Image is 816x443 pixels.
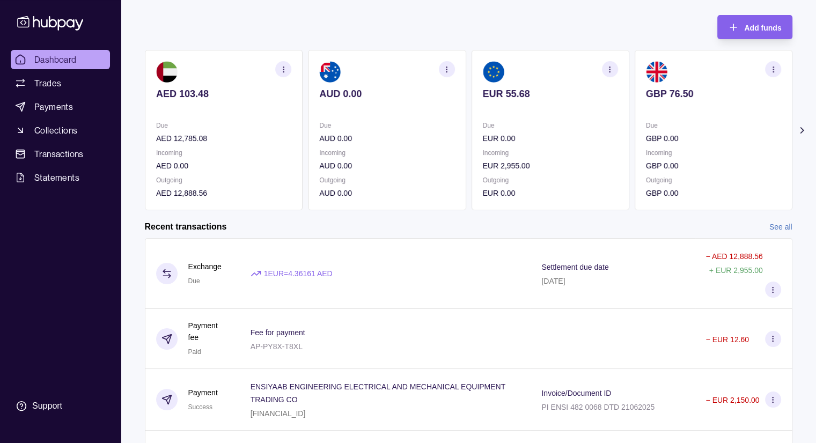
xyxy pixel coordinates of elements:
img: ae [156,61,178,83]
span: Statements [34,171,79,184]
p: 1 EUR = 4.36161 AED [264,268,333,279]
p: EUR 55.68 [482,88,617,100]
a: Transactions [11,144,110,164]
p: + EUR 2,955.00 [709,266,763,275]
p: Due [156,120,291,131]
p: ENSIYAAB ENGINEERING ELECTRICAL AND MECHANICAL EQUIPMENT TRADING CO [251,382,505,404]
p: Outgoing [645,174,781,186]
span: Trades [34,77,61,90]
p: GBP 0.00 [645,187,781,199]
p: Due [482,120,617,131]
a: Collections [11,121,110,140]
button: Add funds [717,15,792,39]
p: GBP 76.50 [645,88,781,100]
p: PI ENSI 482 0068 DTD 21062025 [541,403,655,411]
span: Transactions [34,147,84,160]
p: − AED 12,888.56 [705,252,762,261]
p: AED 0.00 [156,160,291,172]
a: Dashboard [11,50,110,69]
p: AED 12,888.56 [156,187,291,199]
span: Payments [34,100,73,113]
span: Paid [188,348,201,356]
h2: Recent transactions [145,221,227,233]
img: au [319,61,341,83]
p: Outgoing [156,174,291,186]
p: Invoice/Document ID [541,389,611,397]
p: Payment [188,387,218,398]
p: Exchange [188,261,222,272]
p: EUR 2,955.00 [482,160,617,172]
a: Statements [11,168,110,187]
a: Support [11,395,110,417]
p: Outgoing [319,174,454,186]
p: [FINANCIAL_ID] [251,409,306,418]
a: Payments [11,97,110,116]
p: Incoming [319,147,454,159]
p: AUD 0.00 [319,160,454,172]
span: Due [188,277,200,285]
span: Success [188,403,212,411]
p: Outgoing [482,174,617,186]
p: GBP 0.00 [645,160,781,172]
p: Due [645,120,781,131]
p: AUD 0.00 [319,187,454,199]
p: EUR 0.00 [482,187,617,199]
a: See all [769,221,792,233]
a: Trades [11,73,110,93]
p: [DATE] [541,277,565,285]
p: Incoming [482,147,617,159]
p: AED 103.48 [156,88,291,100]
p: EUR 0.00 [482,132,617,144]
p: Payment fee [188,320,229,343]
p: − EUR 12.60 [705,335,749,344]
p: AUD 0.00 [319,88,454,100]
img: gb [645,61,667,83]
p: − EUR 2,150.00 [705,396,759,404]
p: AP-PY8X-T8XL [251,342,303,351]
p: Incoming [156,147,291,159]
span: Dashboard [34,53,77,66]
p: AED 12,785.08 [156,132,291,144]
p: Fee for payment [251,328,305,337]
p: AUD 0.00 [319,132,454,144]
p: GBP 0.00 [645,132,781,144]
div: Support [32,400,62,412]
p: Incoming [645,147,781,159]
img: eu [482,61,504,83]
p: Settlement due date [541,263,608,271]
span: Collections [34,124,77,137]
span: Add funds [744,24,781,32]
p: Due [319,120,454,131]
